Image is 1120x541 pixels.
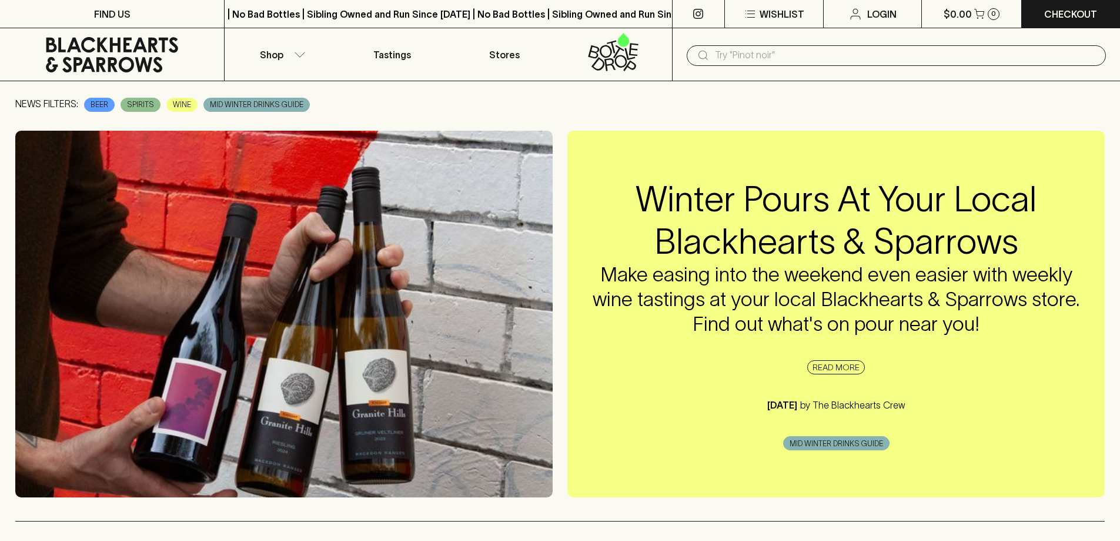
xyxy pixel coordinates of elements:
[260,48,283,62] p: Shop
[85,99,114,111] span: BEER
[991,11,996,17] p: 0
[760,7,804,21] p: Wishlist
[715,46,1096,65] input: Try "Pinot noir"
[15,97,78,113] p: NEWS FILTERS:
[15,131,553,497] img: _MG_3334.jpg
[449,28,560,81] a: Stores
[336,28,448,81] a: Tastings
[204,99,309,111] span: MID WINTER DRINKS GUIDE
[784,438,889,450] span: MID WINTER DRINKS GUIDE
[767,400,797,410] p: [DATE]
[591,178,1081,263] h2: Winter Pours At Your Local Blackhearts & Sparrows
[121,99,160,111] span: SPIRITS
[489,48,520,62] p: Stores
[167,99,197,111] span: WINE
[225,28,336,81] button: Shop
[867,7,897,21] p: Login
[373,48,411,62] p: Tastings
[94,7,131,21] p: FIND US
[944,7,972,21] p: $0.00
[591,263,1081,337] h4: Make easing into the weekend even easier with weekly wine tastings at your local Blackhearts & Sp...
[1044,7,1097,21] p: Checkout
[807,360,865,374] a: READ MORE
[797,400,905,410] p: by The Blackhearts Crew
